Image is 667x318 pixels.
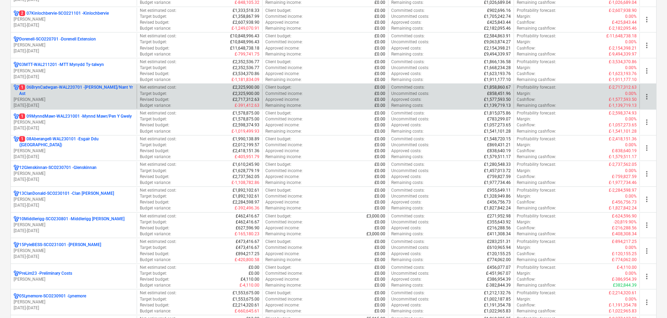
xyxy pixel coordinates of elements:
[14,36,19,42] div: Project has multi currencies enabled
[233,8,259,14] p: £1,333,518.33
[232,128,259,134] p: £-1,019,499.93
[14,242,134,260] div: 15PyleBESS-SCO231001 -[PERSON_NAME][PERSON_NAME][DATE]-[DATE]
[14,136,19,148] div: Project has multi currencies enabled
[265,39,303,45] p: Committed income :
[265,136,291,142] p: Client budget :
[232,25,259,31] p: £-1,249,070.91
[484,14,511,20] p: £1,705,242.74
[14,293,134,311] div: 05Lynemore-SCO230901 -Lynemore[PERSON_NAME][DATE]-[DATE]
[517,25,556,31] p: Remaining cashflow :
[19,165,97,171] p: 12Glenskinnan-SCO230701 - Glenskinnan
[391,97,422,103] p: Approved costs :
[265,25,302,31] p: Remaining income :
[484,128,511,134] p: £1,541,101.28
[232,77,259,83] p: £-1,181,834.09
[517,51,556,57] p: Remaining cashflow :
[643,67,651,75] span: more_vert
[14,305,134,311] p: [DATE] - [DATE]
[484,45,511,51] p: £2,154,398.21
[517,97,536,103] p: Cashflow :
[233,116,259,122] p: £1,578,875.00
[19,113,25,119] span: 1
[14,113,134,131] div: 109MynndMawr-WAL231001 -Mynnd Mawr/Pen Y Gwely[PERSON_NAME][DATE]-[DATE]
[374,142,385,148] p: £0.00
[140,91,167,97] p: Target budget :
[19,191,114,197] p: 13ClanDonald-SCO230101 - Clan [PERSON_NAME]
[487,116,511,122] p: £783,299.07
[609,71,637,77] p: £-1,623,193.76
[484,84,511,90] p: £1,858,860.67
[140,103,171,109] p: Budget variance :
[374,97,385,103] p: £0.00
[140,51,171,57] p: Budget variance :
[14,84,19,96] div: Project has multi currencies enabled
[391,162,425,168] p: Committed costs :
[609,122,637,128] p: £-1,057,273.65
[643,41,651,50] span: more_vert
[609,59,637,65] p: £-3,534,370.86
[230,33,259,39] p: £10,848,996.43
[391,33,425,39] p: Committed costs :
[19,293,86,299] p: 05Lynemore-SCO230901 - Lynemore
[140,65,167,71] p: Target budget :
[140,8,176,14] p: Net estimated cost :
[391,65,429,71] p: Uncommitted costs :
[391,39,429,45] p: Uncommitted costs :
[19,62,104,68] p: 03MTT-WAL211201 - MTT Mynydd Ty-talwyn
[265,174,300,180] p: Approved income :
[374,14,385,20] p: £0.00
[517,162,556,168] p: Profitability forecast :
[140,154,171,160] p: Budget variance :
[233,65,259,71] p: £2,352,536.77
[609,103,637,109] p: £-1,139,719.13
[517,91,531,97] p: Margin :
[632,284,667,318] iframe: Chat Widget
[265,97,300,103] p: Approved income :
[265,122,300,128] p: Approved income :
[484,110,511,116] p: £1,815,075.86
[374,71,385,77] p: £0.00
[606,33,637,39] p: £-11,648,738.18
[517,122,536,128] p: Cashflow :
[609,77,637,83] p: £-1,911,177.10
[265,168,303,174] p: Committed income :
[14,62,134,80] div: 03MTT-WAL211201 -MTT Mynydd Ty-talwyn[PERSON_NAME][DATE]-[DATE]
[484,97,511,103] p: £1,577,593.50
[14,271,134,282] div: PreLim23 -Preliminary Costs[PERSON_NAME]
[484,77,511,83] p: £1,911,177.10
[14,36,134,54] div: Dorenell-SCO220701 -Dorenell Extension[PERSON_NAME][DATE]-[DATE]
[643,93,651,101] span: more_vert
[14,216,19,222] div: Project has multi currencies enabled
[265,33,291,39] p: Client budget :
[140,168,167,174] p: Target budget :
[235,154,259,160] p: £-405,951.79
[487,20,511,25] p: £425,843.44
[140,39,167,45] p: Target budget :
[374,136,385,142] p: £0.00
[609,8,637,14] p: £-2,607,938.90
[140,59,176,65] p: Net estimated cost :
[140,71,169,77] p: Revised budget :
[517,39,531,45] p: Margin :
[14,248,134,254] p: [PERSON_NAME]
[19,84,25,90] span: 1
[517,71,536,77] p: Cashflow :
[140,84,176,90] p: Net estimated cost :
[265,91,303,97] p: Committed income :
[609,25,637,31] p: £-2,182,095.46
[391,148,422,154] p: Approved costs :
[233,14,259,20] p: £1,358,867.99
[487,142,511,148] p: £869,431.21
[517,14,531,20] p: Margin :
[391,154,424,160] p: Remaining costs :
[374,25,385,31] p: £0.00
[517,65,531,71] p: Margin :
[374,45,385,51] p: £0.00
[14,242,19,248] div: Project has multi currencies enabled
[14,48,134,54] p: [DATE] - [DATE]
[374,174,385,180] p: £0.00
[612,148,637,154] p: £-838,640.19
[484,162,511,168] p: £1,280,548.33
[14,74,134,80] p: [DATE] - [DATE]
[265,51,302,57] p: Remaining income :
